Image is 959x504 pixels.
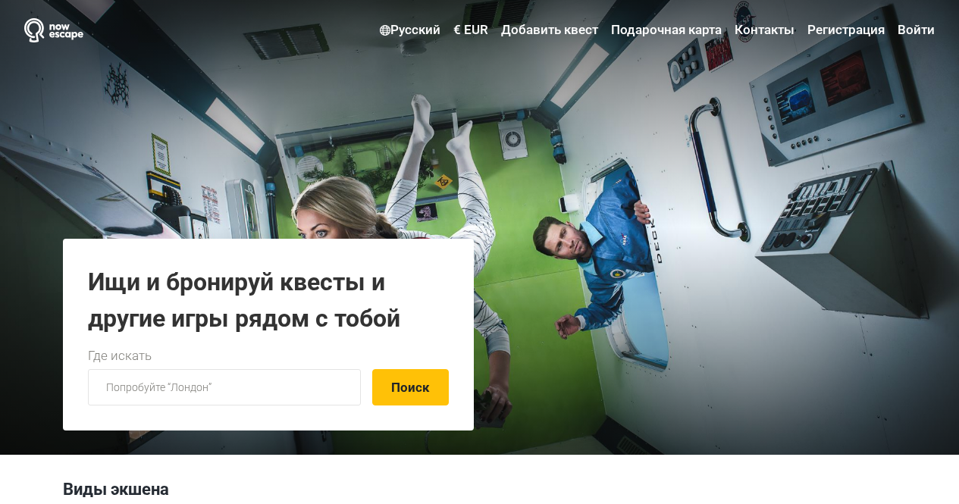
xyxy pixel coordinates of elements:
label: Где искать [88,346,152,366]
img: Русский [380,25,390,36]
h1: Ищи и бронируй квесты и другие игры рядом с тобой [88,264,449,337]
input: Попробуйте “Лондон” [88,369,361,405]
a: Регистрация [804,17,888,44]
a: Подарочная карта [607,17,726,44]
a: Войти [894,17,935,44]
img: Nowescape logo [24,18,83,42]
a: Контакты [731,17,798,44]
a: Добавить квест [497,17,602,44]
a: € EUR [450,17,492,44]
a: Русский [376,17,444,44]
button: Поиск [372,369,449,405]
